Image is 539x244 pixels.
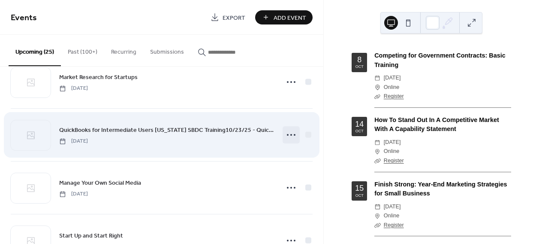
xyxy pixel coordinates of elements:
span: [DATE] [59,85,88,92]
div: ​ [374,147,380,156]
div: Oct [355,129,364,133]
div: ​ [374,92,380,101]
span: Manage Your Own Social Media [59,179,141,188]
div: ​ [374,202,380,211]
a: Finish Strong: Year-End Marketing Strategies for Small Business [374,181,507,197]
span: Events [11,9,37,26]
a: How To Stand Out In A Competitive Market With A Capability Statement [374,116,499,133]
a: Market Research for Startups [59,72,138,82]
button: Recurring [104,35,143,65]
span: [DATE] [59,137,88,145]
div: ​ [374,73,380,82]
span: Online [384,147,399,156]
div: 14 [355,120,364,128]
button: Upcoming (25) [9,35,61,66]
a: Register [384,93,404,99]
a: QuickBooks for Intermediate Users [US_STATE] SBDC Training10/23/25 - QuickBooks for Intermediate ... [59,125,274,135]
div: ​ [374,156,380,165]
a: Competing for Government Contracts: Basic Training [374,52,505,68]
span: QuickBooks for Intermediate Users [US_STATE] SBDC Training10/23/25 - QuickBooks for Intermediate ... [59,126,274,135]
span: Online [384,83,399,92]
span: Add Event [274,13,306,22]
a: Manage Your Own Social Media [59,178,141,188]
span: [DATE] [384,202,401,211]
div: 15 [355,184,364,192]
button: Past (100+) [61,35,104,65]
span: Online [384,211,399,220]
div: ​ [374,221,380,230]
div: ​ [374,138,380,147]
div: 8 [357,56,361,64]
span: [DATE] [384,73,401,82]
div: ​ [374,211,380,220]
div: Oct [355,65,364,69]
span: [DATE] [59,190,88,198]
span: Start Up and Start Right [59,232,123,241]
a: Register [384,222,404,228]
div: ​ [374,83,380,92]
a: Export [204,10,252,24]
span: Export [223,13,245,22]
a: Register [384,158,404,164]
button: Submissions [143,35,191,65]
span: [DATE] [384,138,401,147]
span: Market Research for Startups [59,73,138,82]
button: Add Event [255,10,313,24]
div: Oct [355,194,364,198]
a: Start Up and Start Right [59,231,123,241]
